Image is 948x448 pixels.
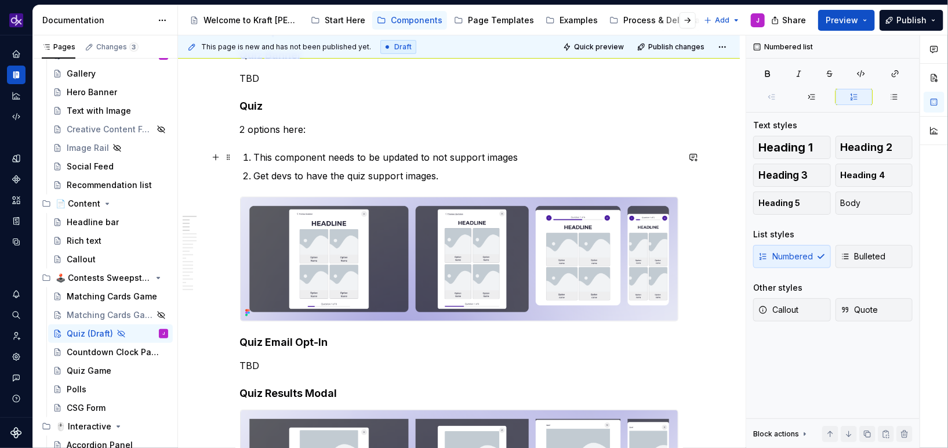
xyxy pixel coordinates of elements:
[7,170,26,189] a: Components
[648,42,704,52] span: Publish changes
[541,11,602,30] a: Examples
[48,120,173,139] a: Creative Content Feed
[765,10,813,31] button: Share
[7,327,26,345] a: Invite team
[7,66,26,84] a: Documentation
[48,250,173,269] a: Callout
[240,122,678,136] p: 2 options here:
[48,306,173,324] a: Matching Cards Game (Draft)
[48,83,173,102] a: Hero Banner
[48,157,173,176] a: Social Feed
[394,42,412,52] span: Draft
[756,16,760,25] div: J
[9,13,23,27] img: 0784b2da-6f85-42e6-8793-4468946223dc.png
[204,15,299,26] div: Welcome to Kraft [PERSON_NAME]
[758,304,798,316] span: Callout
[7,149,26,168] a: Design tokens
[700,12,744,28] button: Add
[560,39,629,55] button: Quick preview
[10,427,22,439] a: Supernova Logo
[826,15,858,26] span: Preview
[162,328,165,339] div: J
[37,194,173,213] div: 📄 Content
[7,233,26,251] a: Data sources
[753,192,831,215] button: Heading 5
[560,15,598,26] div: Examples
[841,251,886,262] span: Bulleted
[605,11,722,30] a: Process & Deliverables
[67,216,119,228] div: Headline bar
[67,384,86,395] div: Polls
[758,142,813,153] span: Heading 1
[185,11,304,30] a: Welcome to Kraft [PERSON_NAME]
[841,304,878,316] span: Quote
[67,179,152,191] div: Recommendation list
[753,426,809,442] div: Block actions
[56,421,111,432] div: 🖱️ Interactive
[67,365,111,377] div: Quiz Game
[240,359,678,373] p: TBD
[325,15,365,26] div: Start Here
[623,15,717,26] div: Process & Deliverables
[7,107,26,126] a: Code automation
[48,139,173,157] a: Image Rail
[48,380,173,399] a: Polls
[715,16,729,25] span: Add
[56,272,151,284] div: 🕹️ Contests Sweepstakes Games
[753,429,799,439] div: Block actions
[836,245,913,268] button: Bulleted
[372,11,447,30] a: Components
[836,192,913,215] button: Body
[753,120,797,131] div: Text styles
[67,161,114,172] div: Social Feed
[818,10,875,31] button: Preview
[48,343,173,362] a: Countdown Clock Panel
[129,42,139,52] span: 3
[67,402,106,414] div: CSG Form
[201,42,371,52] span: This page is new and has not been published yet.
[48,102,173,120] a: Text with Image
[753,298,831,321] button: Callout
[67,346,162,358] div: Countdown Clock Panel
[48,213,173,232] a: Headline bar
[880,10,943,31] button: Publish
[7,191,26,209] div: Assets
[254,169,678,183] p: Get devs to have the quiz support images.
[7,368,26,387] button: Contact support
[48,232,173,250] a: Rich text
[7,306,26,324] button: Search ⌘K
[753,229,794,240] div: List styles
[7,348,26,366] a: Settings
[48,287,173,306] a: Matching Cards Game
[753,282,802,294] div: Other styles
[67,235,101,247] div: Rich text
[753,136,831,159] button: Heading 1
[67,86,117,98] div: Hero Banner
[7,285,26,304] button: Notifications
[67,291,157,302] div: Matching Cards Game
[836,164,913,187] button: Heading 4
[836,298,913,321] button: Quote
[254,150,678,164] p: This component needs to be updated to not support images
[7,212,26,230] a: Storybook stories
[37,269,173,287] div: 🕹️ Contests Sweepstakes Games
[240,99,678,113] h4: Quiz
[67,124,153,135] div: Creative Content Feed
[241,197,678,321] img: d96d1d78-c2fb-4b55-9b34-074c391212fb.png
[753,164,831,187] button: Heading 3
[67,142,109,154] div: Image Rail
[240,71,678,85] p: TBD
[56,198,100,209] div: 📄 Content
[782,15,806,26] span: Share
[48,399,173,417] a: CSG Form
[7,86,26,105] a: Analytics
[7,45,26,63] a: Home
